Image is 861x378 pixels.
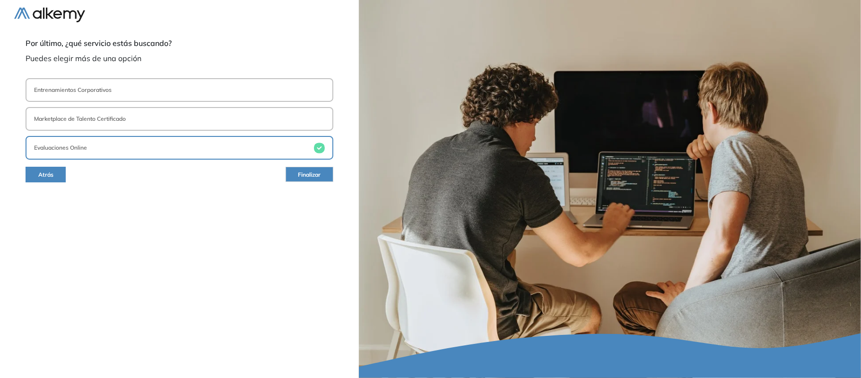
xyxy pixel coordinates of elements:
[26,167,66,182] button: Atrás
[26,53,333,64] span: Puedes elegir más de una opción
[34,86,112,94] p: Entrenamientos Corporativos
[286,167,333,182] button: Finalizar
[34,115,126,123] p: Marketplace de Talento Certificado
[26,37,333,49] span: Por último, ¿qué servicio estás buscando?
[34,144,87,152] p: Evaluaciones Online
[298,171,321,180] span: Finalizar
[26,78,333,102] button: Entrenamientos Corporativos
[26,107,333,131] button: Marketplace de Talento Certificado
[26,136,333,160] button: Evaluaciones Online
